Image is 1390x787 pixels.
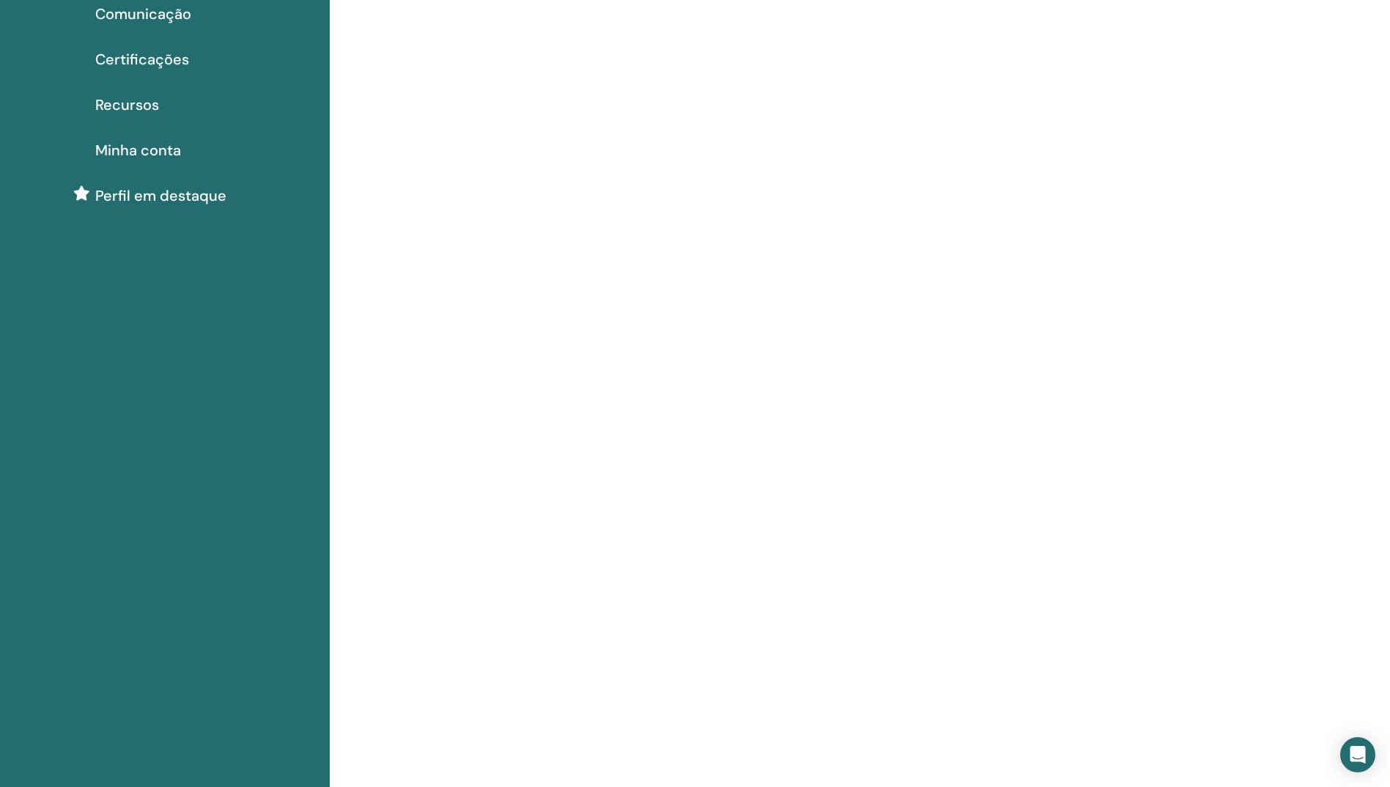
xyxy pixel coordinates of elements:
[95,48,189,70] span: Certificações
[95,94,159,116] span: Recursos
[95,185,226,207] span: Perfil em destaque
[95,3,191,25] span: Comunicação
[95,139,181,161] span: Minha conta
[1340,737,1375,772] div: Open Intercom Messenger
